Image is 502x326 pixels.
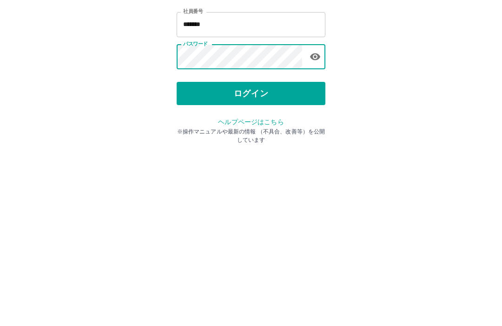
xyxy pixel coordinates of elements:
label: パスワード [183,120,208,126]
button: ログイン [177,161,325,184]
p: ※操作マニュアルや最新の情報 （不具合、改善等）を公開しています [177,206,325,223]
label: 社員番号 [183,87,203,94]
a: ヘルプページはこちら [218,197,284,205]
h2: ログイン [221,59,282,76]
